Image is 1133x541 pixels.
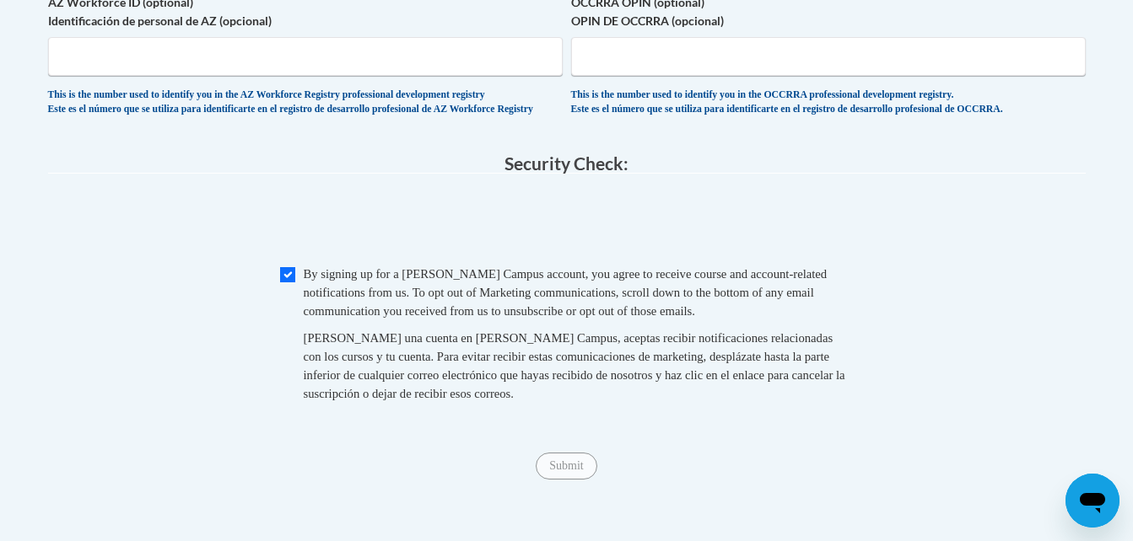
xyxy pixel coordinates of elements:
[48,88,563,116] div: This is the number used to identify you in the AZ Workforce Registry professional development reg...
[304,267,828,318] span: By signing up for a [PERSON_NAME] Campus account, you agree to receive course and account-related...
[304,331,845,400] span: [PERSON_NAME] una cuenta en [PERSON_NAME] Campus, aceptas recibir notificaciones relacionadas con...
[536,453,596,479] input: Submit
[504,153,629,174] span: Security Check:
[1066,474,1120,528] iframe: Button to launch messaging window
[571,88,1086,116] div: This is the number used to identify you in the OCCRRA professional development registry. Este es ...
[439,190,695,256] iframe: reCAPTCHA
